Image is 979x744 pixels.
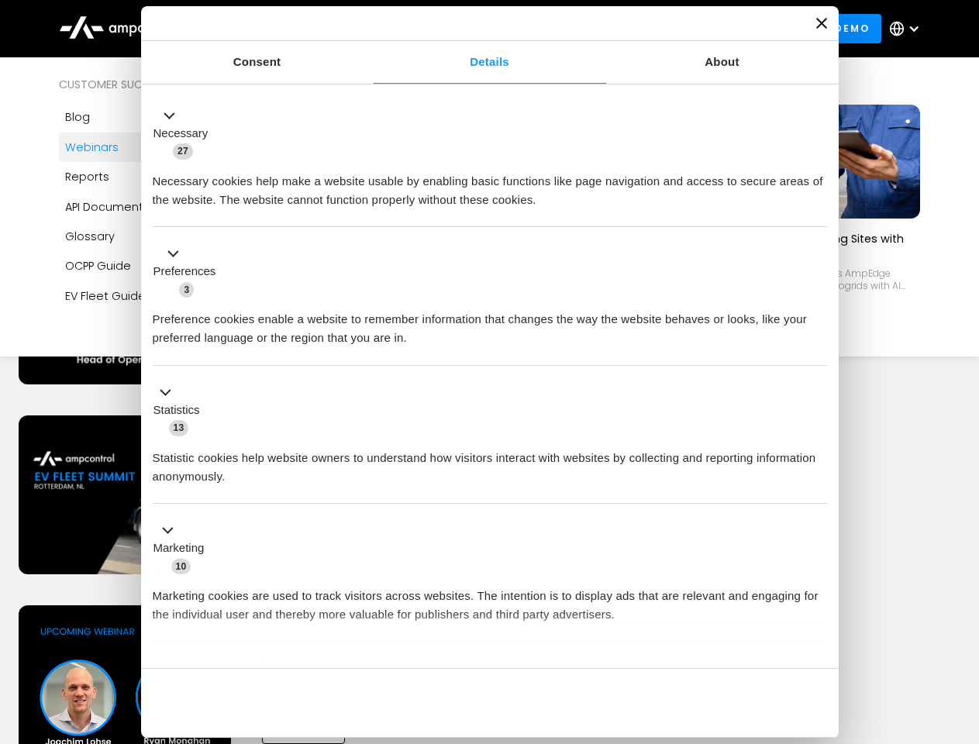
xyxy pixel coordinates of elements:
button: Marketing (10) [153,522,214,576]
div: Preference cookies enable a website to remember information that changes the way the website beha... [153,298,827,347]
button: Close banner [816,18,827,29]
button: Statistics (13) [153,383,209,437]
a: Glossary [59,222,251,251]
div: API Documentation [65,198,173,215]
div: Reports [65,168,109,185]
div: EV Fleet Guide [65,288,146,305]
a: Webinars [59,133,251,162]
div: Customer success [59,76,251,93]
button: Preferences (3) [153,245,226,299]
a: EV Fleet Guide [59,281,251,311]
div: Marketing cookies are used to track visitors across websites. The intention is to display ads tha... [153,575,827,624]
a: API Documentation [59,192,251,222]
div: Necessary cookies help make a website usable by enabling basic functions like page navigation and... [153,160,827,209]
label: Statistics [153,401,200,419]
span: 13 [169,420,189,436]
button: Necessary (27) [153,106,218,160]
span: 10 [171,559,191,574]
a: Reports [59,162,251,191]
div: Blog [65,108,90,126]
span: 27 [173,143,193,159]
label: Preferences [153,263,216,281]
div: Webinars [65,139,119,156]
button: Okay [604,680,826,725]
span: 3 [179,282,194,298]
a: Details [374,41,606,84]
div: OCPP Guide [65,257,131,274]
div: Statistic cookies help website owners to understand how visitors interact with websites by collec... [153,437,827,486]
a: Consent [141,41,374,84]
a: OCPP Guide [59,251,251,281]
div: Glossary [65,228,115,245]
button: Unclassified (2) [153,660,280,679]
span: 2 [256,662,271,677]
a: About [606,41,839,84]
label: Marketing [153,539,205,557]
a: Blog [59,102,251,132]
label: Necessary [153,125,209,143]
